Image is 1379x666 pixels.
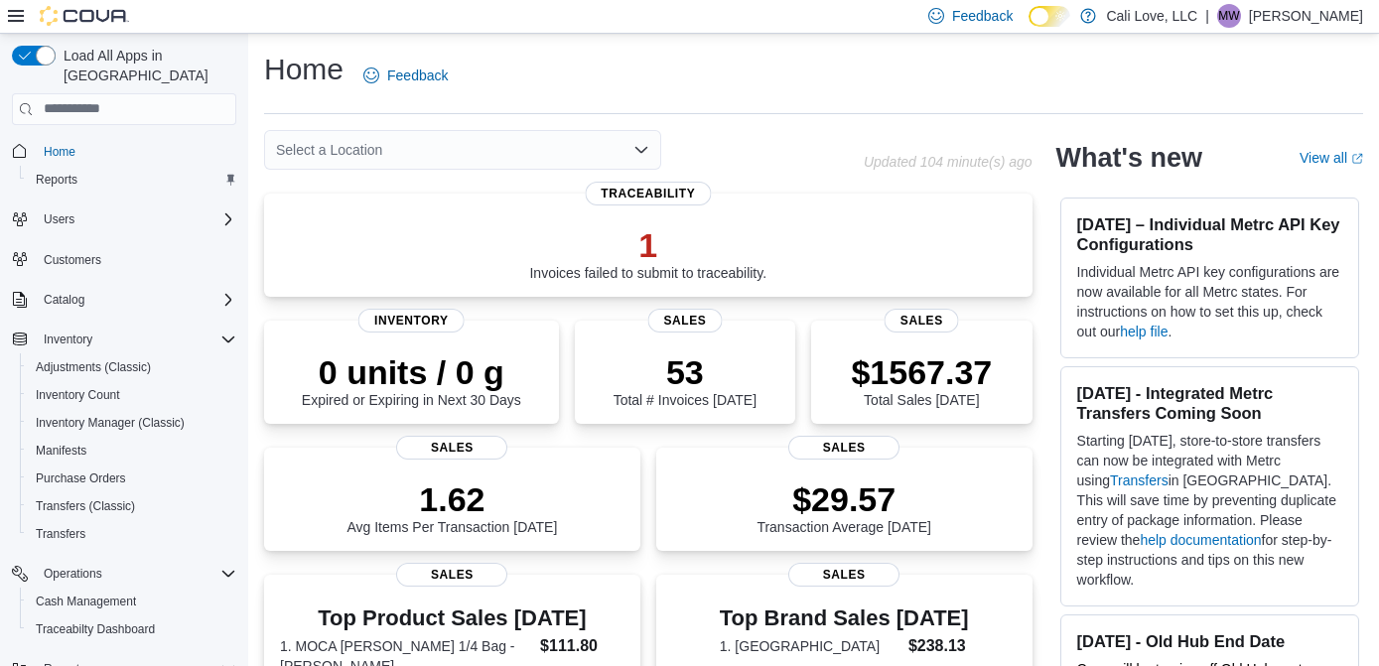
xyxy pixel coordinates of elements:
p: | [1205,4,1209,28]
a: Traceabilty Dashboard [28,617,163,641]
span: Users [36,207,236,231]
span: Home [44,144,75,160]
a: Manifests [28,439,94,463]
p: Updated 104 minute(s) ago [864,154,1033,170]
a: Transfers [28,522,93,546]
span: Dark Mode [1029,27,1030,28]
button: Inventory Count [20,381,244,409]
button: Catalog [4,286,244,314]
span: Reports [28,168,236,192]
span: Reports [36,172,77,188]
div: Transaction Average [DATE] [757,479,931,535]
span: Operations [44,566,102,582]
span: Inventory [44,332,92,347]
p: 0 units / 0 g [302,352,521,392]
p: 1 [529,225,766,265]
button: Catalog [36,288,92,312]
p: Starting [DATE], store-to-store transfers can now be integrated with Metrc using in [GEOGRAPHIC_D... [1077,431,1342,590]
h1: Home [264,50,344,89]
p: Individual Metrc API key configurations are now available for all Metrc states. For instructions ... [1077,262,1342,341]
p: 1.62 [346,479,557,519]
div: Invoices failed to submit to traceability. [529,225,766,281]
a: Feedback [355,56,456,95]
a: Purchase Orders [28,466,134,490]
a: help file [1120,324,1168,339]
div: Avg Items Per Transaction [DATE] [346,479,557,535]
a: Transfers (Classic) [28,494,143,518]
div: Total Sales [DATE] [851,352,992,408]
div: Total # Invoices [DATE] [614,352,757,408]
h3: [DATE] - Old Hub End Date [1077,631,1342,651]
p: Cali Love, LLC [1106,4,1197,28]
img: Cova [40,6,129,26]
span: Manifests [28,439,236,463]
span: Load All Apps in [GEOGRAPHIC_DATA] [56,46,236,85]
button: Users [4,205,244,233]
button: Inventory [36,328,100,351]
span: Inventory Count [36,387,120,403]
span: Customers [36,247,236,272]
a: Cash Management [28,590,144,613]
span: Users [44,211,74,227]
a: View allExternal link [1300,150,1363,166]
button: Inventory [4,326,244,353]
a: Inventory Count [28,383,128,407]
span: Adjustments (Classic) [28,355,236,379]
svg: External link [1351,153,1363,165]
span: Adjustments (Classic) [36,359,151,375]
dd: $111.80 [540,634,624,658]
input: Dark Mode [1029,6,1070,27]
span: Feedback [952,6,1013,26]
button: Operations [4,560,244,588]
button: Cash Management [20,588,244,615]
div: Expired or Expiring in Next 30 Days [302,352,521,408]
p: $1567.37 [851,352,992,392]
button: Adjustments (Classic) [20,353,244,381]
span: Transfers (Classic) [28,494,236,518]
span: MW [1218,4,1239,28]
span: Transfers [36,526,85,542]
span: Customers [44,252,101,268]
span: Cash Management [28,590,236,613]
span: Sales [647,309,722,333]
button: Transfers (Classic) [20,492,244,520]
a: Adjustments (Classic) [28,355,159,379]
span: Traceabilty Dashboard [28,617,236,641]
div: Melissa Wight [1217,4,1241,28]
span: Traceabilty Dashboard [36,621,155,637]
h3: Top Product Sales [DATE] [280,606,624,630]
span: Inventory [358,309,465,333]
button: Open list of options [633,142,649,158]
button: Transfers [20,520,244,548]
button: Reports [20,166,244,194]
button: Traceabilty Dashboard [20,615,244,643]
a: Transfers [1110,472,1169,488]
span: Manifests [36,443,86,459]
span: Home [36,139,236,164]
button: Manifests [20,437,244,465]
dt: 1. [GEOGRAPHIC_DATA] [720,636,900,656]
span: Sales [788,436,899,460]
span: Sales [396,563,507,587]
span: Inventory Count [28,383,236,407]
button: Purchase Orders [20,465,244,492]
span: Sales [788,563,899,587]
span: Purchase Orders [36,470,126,486]
a: Customers [36,248,109,272]
a: Inventory Manager (Classic) [28,411,193,435]
button: Home [4,137,244,166]
span: Sales [885,309,959,333]
span: Operations [36,562,236,586]
span: Inventory Manager (Classic) [36,415,185,431]
span: Catalog [36,288,236,312]
button: Operations [36,562,110,586]
span: Transfers [28,522,236,546]
span: Purchase Orders [28,466,236,490]
button: Users [36,207,82,231]
h3: Top Brand Sales [DATE] [720,606,969,630]
button: Inventory Manager (Classic) [20,409,244,437]
span: Transfers (Classic) [36,498,135,514]
h3: [DATE] - Integrated Metrc Transfers Coming Soon [1077,383,1342,423]
span: Inventory Manager (Classic) [28,411,236,435]
a: help documentation [1140,532,1261,548]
